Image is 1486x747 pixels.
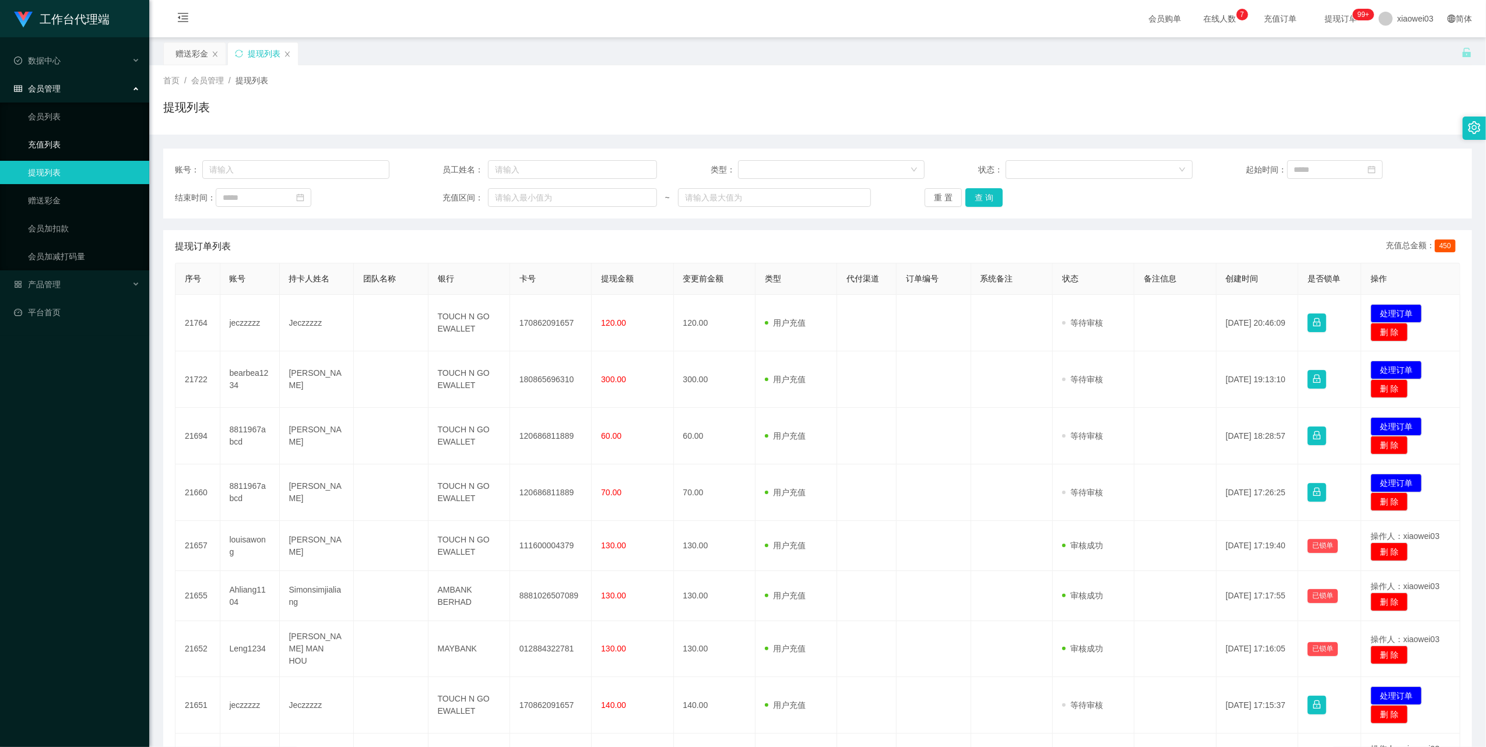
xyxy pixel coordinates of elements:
[14,57,22,65] i: 图标: check-circle-o
[674,621,756,677] td: 130.00
[175,464,220,521] td: 21660
[1198,15,1242,23] span: 在线人数
[1259,15,1303,23] span: 充值订单
[657,192,678,204] span: ~
[765,375,806,384] span: 用户充值
[280,351,354,408] td: [PERSON_NAME]
[1371,582,1439,591] span: 操作人：xiaowei03
[925,188,962,207] button: 重 置
[674,571,756,621] td: 130.00
[965,188,1003,207] button: 查 询
[280,521,354,571] td: [PERSON_NAME]
[28,217,140,240] a: 会员加扣款
[765,644,806,653] span: 用户充值
[175,677,220,734] td: 21651
[1371,705,1408,724] button: 删 除
[674,677,756,734] td: 140.00
[1062,274,1079,283] span: 状态
[1217,677,1298,734] td: [DATE] 17:15:37
[442,192,487,204] span: 充值区间：
[212,51,219,58] i: 图标: close
[601,431,621,441] span: 60.00
[674,408,756,464] td: 60.00
[438,274,454,283] span: 银行
[220,408,280,464] td: 8811967abcd
[220,571,280,621] td: Ahliang1104
[220,621,280,677] td: Leng1234
[442,164,487,176] span: 员工姓名：
[1217,295,1298,351] td: [DATE] 20:46:09
[428,621,510,677] td: MAYBANK
[1308,370,1326,389] button: 图标: lock
[1371,646,1408,664] button: 删 除
[601,375,626,384] span: 300.00
[601,644,626,653] span: 130.00
[1371,436,1408,454] button: 删 除
[1371,686,1422,705] button: 处理订单
[519,274,536,283] span: 卡号
[175,43,208,65] div: 赠送彩金
[220,677,280,734] td: jeczzzzz
[184,76,187,85] span: /
[1448,15,1456,23] i: 图标: global
[1368,165,1376,174] i: 图标: calendar
[1217,464,1298,521] td: [DATE] 17:26:25
[1353,9,1374,20] sup: 1143
[510,571,592,621] td: 8881026507089
[28,161,140,184] a: 提现列表
[163,76,180,85] span: 首页
[1217,571,1298,621] td: [DATE] 17:17:55
[175,408,220,464] td: 21694
[1179,166,1186,174] i: 图标: down
[765,591,806,600] span: 用户充值
[289,274,330,283] span: 持卡人姓名
[14,84,22,93] i: 图标: table
[1371,361,1422,379] button: 处理订单
[296,193,304,202] i: 图标: calendar
[280,571,354,621] td: Simonsimjialiang
[229,76,231,85] span: /
[1371,531,1439,541] span: 操作人：xiaowei03
[280,408,354,464] td: [PERSON_NAME]
[175,521,220,571] td: 21657
[14,84,61,93] span: 会员管理
[765,431,806,441] span: 用户充值
[280,295,354,351] td: Jeczzzzz
[1062,488,1103,497] span: 等待审核
[1236,9,1248,20] sup: 7
[1217,621,1298,677] td: [DATE] 17:16:05
[236,76,268,85] span: 提现列表
[906,274,939,283] span: 订单编号
[428,521,510,571] td: TOUCH N GO EWALLET
[1217,351,1298,408] td: [DATE] 19:13:10
[601,700,626,710] span: 140.00
[175,351,220,408] td: 21722
[175,571,220,621] td: 21655
[1371,635,1439,644] span: 操作人：xiaowei03
[1308,483,1326,502] button: 图标: lock
[428,408,510,464] td: TOUCH N GO EWALLET
[1246,164,1287,176] span: 起始时间：
[678,188,872,207] input: 请输入最大值为
[1062,591,1103,600] span: 审核成功
[1217,521,1298,571] td: [DATE] 17:19:40
[978,164,1006,176] span: 状态：
[1371,323,1408,341] button: 删 除
[175,295,220,351] td: 21764
[14,280,22,288] i: 图标: appstore-o
[1062,644,1103,653] span: 审核成功
[846,274,879,283] span: 代付渠道
[911,166,918,174] i: 图标: down
[674,295,756,351] td: 120.00
[1371,474,1422,492] button: 处理订单
[674,464,756,521] td: 70.00
[601,318,626,327] span: 120.00
[510,521,592,571] td: 111600004379
[175,239,231,253] span: 提现订单列表
[280,677,354,734] td: Jeczzzzz
[230,274,246,283] span: 账号
[14,14,110,23] a: 工作台代理端
[175,192,216,204] span: 结束时间：
[1386,239,1460,253] div: 充值总金额：
[510,408,592,464] td: 120686811889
